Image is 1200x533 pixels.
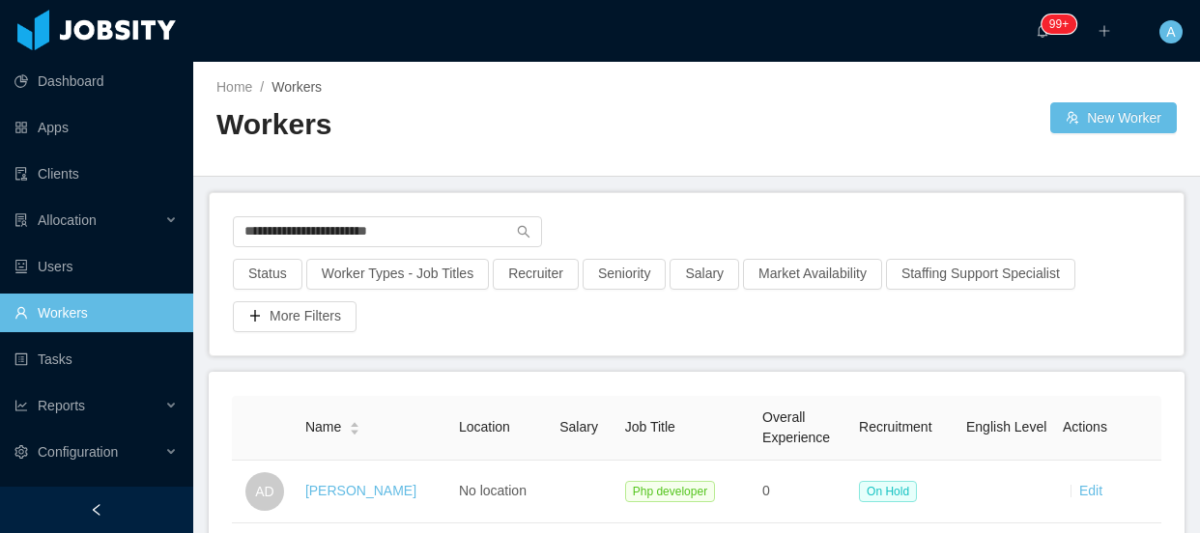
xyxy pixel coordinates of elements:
[14,247,178,286] a: icon: robotUsers
[1166,20,1175,43] span: A
[306,259,489,290] button: Worker Types - Job Titles
[625,481,715,502] span: Php developer
[1036,24,1049,38] i: icon: bell
[755,461,851,523] td: 0
[517,225,530,238] i: icon: search
[743,259,882,290] button: Market Availability
[14,213,28,227] i: icon: solution
[859,483,925,498] a: On Hold
[350,427,360,433] i: icon: caret-down
[38,212,97,228] span: Allocation
[670,259,739,290] button: Salary
[14,62,178,100] a: icon: pie-chartDashboard
[216,79,252,95] a: Home
[350,420,360,426] i: icon: caret-up
[1063,419,1107,435] span: Actions
[459,419,510,435] span: Location
[14,340,178,379] a: icon: profileTasks
[762,409,830,445] span: Overall Experience
[1050,102,1177,133] button: icon: usergroup-addNew Worker
[1042,14,1076,34] sup: 157
[14,108,178,147] a: icon: appstoreApps
[38,398,85,413] span: Reports
[1098,24,1111,38] i: icon: plus
[859,481,917,502] span: On Hold
[216,105,697,145] h2: Workers
[38,444,118,460] span: Configuration
[271,79,322,95] span: Workers
[255,472,273,511] span: AD
[1079,483,1102,498] a: Edit
[14,445,28,459] i: icon: setting
[233,301,357,332] button: icon: plusMore Filters
[625,419,675,435] span: Job Title
[14,399,28,412] i: icon: line-chart
[14,154,178,193] a: icon: auditClients
[260,79,264,95] span: /
[886,259,1075,290] button: Staffing Support Specialist
[305,417,341,437] span: Name
[233,259,302,290] button: Status
[859,419,931,435] span: Recruitment
[559,419,598,435] span: Salary
[349,419,360,433] div: Sort
[14,294,178,332] a: icon: userWorkers
[493,259,579,290] button: Recruiter
[451,461,552,523] td: No location
[583,259,666,290] button: Seniority
[305,483,416,498] a: [PERSON_NAME]
[966,419,1046,435] span: English Level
